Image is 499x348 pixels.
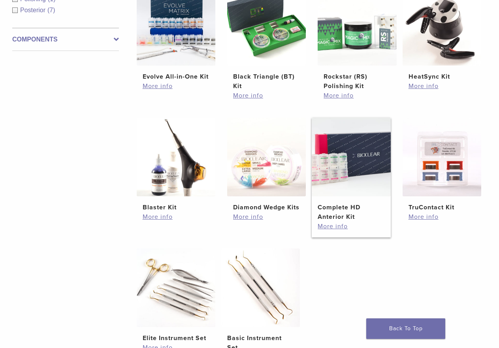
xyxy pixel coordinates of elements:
img: Basic Instrument Set [221,248,300,327]
h2: Diamond Wedge Kits [233,203,300,212]
img: Complete HD Anterior Kit [312,118,390,196]
img: TruContact Kit [403,118,481,196]
img: Diamond Wedge Kits [227,118,306,196]
a: More info [409,81,475,91]
a: More info [143,81,209,91]
h2: Rockstar (RS) Polishing Kit [324,72,390,91]
h2: Elite Instrument Set [143,333,209,343]
a: TruContact KitTruContact Kit [403,118,481,212]
img: Elite Instrument Set [137,248,215,327]
a: More info [143,212,209,222]
a: Elite Instrument SetElite Instrument Set [137,248,215,343]
h2: TruContact Kit [409,203,475,212]
a: Complete HD Anterior KitComplete HD Anterior Kit [312,118,390,222]
span: (7) [47,7,55,13]
h2: Black Triangle (BT) Kit [233,72,300,91]
label: Components [12,35,119,44]
a: More info [324,91,390,100]
h2: Evolve All-in-One Kit [143,72,209,81]
a: More info [233,212,300,222]
h2: Complete HD Anterior Kit [318,203,384,222]
span: Posterior [20,7,47,13]
a: Blaster KitBlaster Kit [137,118,215,212]
a: More info [233,91,300,100]
img: Blaster Kit [137,118,215,196]
a: Back To Top [366,318,445,339]
a: More info [318,222,384,231]
a: Diamond Wedge KitsDiamond Wedge Kits [227,118,306,212]
h2: Blaster Kit [143,203,209,212]
a: More info [409,212,475,222]
h2: HeatSync Kit [409,72,475,81]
